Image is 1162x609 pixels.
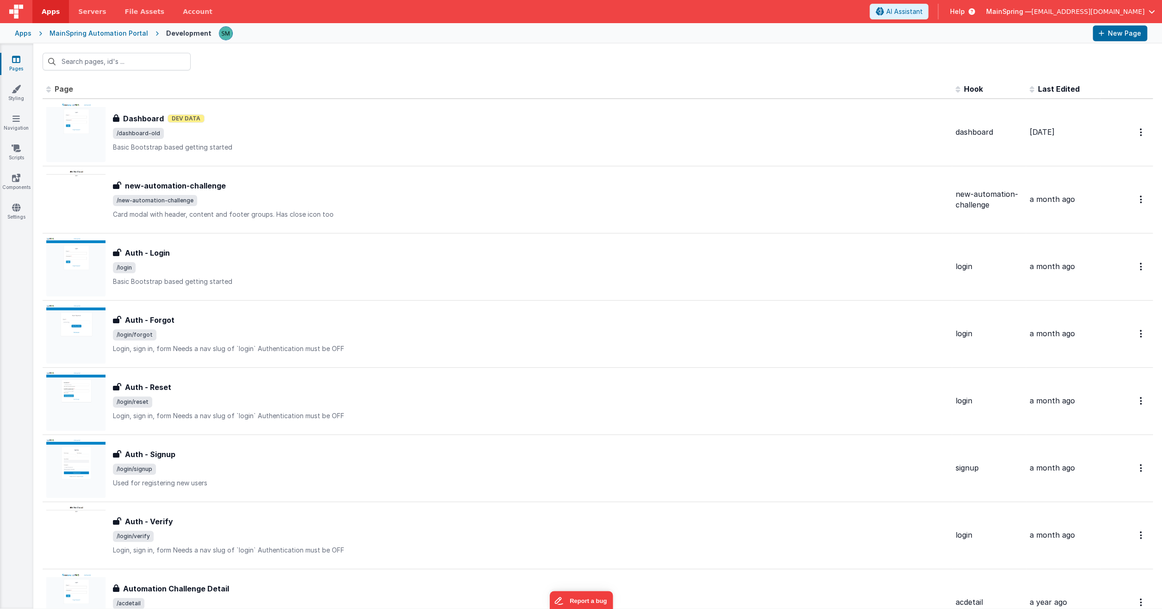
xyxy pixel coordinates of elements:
button: MainSpring — [EMAIL_ADDRESS][DOMAIN_NAME] [986,7,1155,16]
h3: Automation Challenge Detail [123,583,229,594]
div: new-automation-challenge [956,189,1022,210]
span: Last Edited [1038,84,1080,94]
span: File Assets [125,7,165,16]
span: [DATE] [1030,127,1055,137]
div: Development [166,29,211,38]
button: New Page [1093,25,1147,41]
span: [EMAIL_ADDRESS][DOMAIN_NAME] [1031,7,1144,16]
span: a month ago [1030,396,1075,405]
span: a month ago [1030,195,1075,204]
span: a month ago [1030,262,1075,271]
h3: Dashboard [123,113,164,124]
span: /acdetail [113,598,144,609]
span: a year ago [1030,597,1067,607]
span: Help [950,7,964,16]
p: Used for registering new users [113,478,948,488]
button: Options [1134,391,1149,410]
button: Options [1134,526,1149,545]
h3: Auth - Login [125,247,170,258]
div: signup [956,463,1022,473]
div: login [956,396,1022,406]
button: AI Assistant [870,4,928,19]
h3: Auth - Reset [125,382,171,393]
span: MainSpring — [986,7,1031,16]
div: acdetail [956,597,1022,608]
button: Options [1134,458,1149,477]
span: /login/forgot [113,329,156,340]
button: Options [1134,257,1149,276]
p: Basic Bootstrap based getting started [113,277,948,286]
h3: Auth - Signup [125,449,175,460]
h3: new-automation-challenge [125,180,226,191]
button: Options [1134,324,1149,343]
p: Basic Bootstrap based getting started [113,143,948,152]
span: /login [113,262,136,273]
span: /login/reset [113,396,152,408]
span: Apps [42,7,60,16]
span: Page [55,84,73,94]
p: Login, sign in, form Needs a nav slug of `login` Authentication must be OFF [113,411,948,421]
p: Card modal with header, content and footer groups. Has close icon too [113,210,948,219]
span: Servers [78,7,106,16]
div: Apps [15,29,31,38]
p: Login, sign in, form Needs a nav slug of `login` Authentication must be OFF [113,344,948,353]
p: Login, sign in, form Needs a nav slug of `login` Authentication must be OFF [113,546,948,555]
div: login [956,328,1022,339]
h3: Auth - Verify [125,516,173,527]
span: /login/signup [113,464,156,475]
h3: Auth - Forgot [125,314,174,326]
div: MainSpring Automation Portal [50,29,148,38]
span: Hook [964,84,983,94]
span: /dashboard-old [113,128,164,139]
input: Search pages, id's ... [43,53,191,70]
span: a month ago [1030,530,1075,540]
div: login [956,530,1022,540]
span: /new-automation-challenge [113,195,197,206]
span: /login/verify [113,531,154,542]
div: login [956,261,1022,272]
div: dashboard [956,127,1022,138]
button: Options [1134,190,1149,209]
span: a month ago [1030,329,1075,338]
span: a month ago [1030,463,1075,472]
span: AI Assistant [886,7,922,16]
button: Options [1134,123,1149,142]
span: Dev Data [168,114,205,123]
img: 55b272ae619a3f78e890b6ad35d9ec76 [219,27,232,40]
